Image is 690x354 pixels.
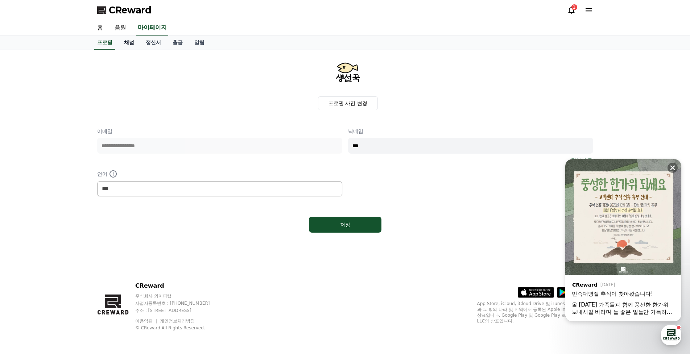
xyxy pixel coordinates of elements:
[571,157,593,164] a: 정보 수정
[135,293,224,299] p: 주식회사 와이피랩
[477,301,593,324] p: App Store, iCloud, iCloud Drive 및 iTunes Store는 미국과 그 밖의 나라 및 지역에서 등록된 Apple Inc.의 서비스 상표입니다. Goo...
[318,96,378,110] label: 프로필 사진 변경
[167,36,189,50] a: 출금
[97,128,342,135] p: 이메일
[94,36,115,50] a: 프로필
[109,4,152,16] span: CReward
[109,20,132,36] a: 음원
[135,300,224,306] p: 사업자등록번호 : [PHONE_NUMBER]
[309,217,381,233] button: 저장
[323,221,367,228] div: 저장
[23,241,27,246] span: 홈
[2,230,48,248] a: 홈
[571,4,577,10] div: 1
[189,36,210,50] a: 알림
[135,308,224,313] p: 주소 : [STREET_ADDRESS]
[97,170,342,178] p: 언어
[160,318,195,324] a: 개인정보처리방침
[135,318,158,324] a: 이용약관
[112,241,121,246] span: 설정
[140,36,167,50] a: 정산서
[331,56,365,91] img: profile_image
[94,230,139,248] a: 설정
[348,128,593,135] p: 닉네임
[66,241,75,247] span: 대화
[91,20,109,36] a: 홈
[118,36,140,50] a: 채널
[135,282,224,290] p: CReward
[97,4,152,16] a: CReward
[48,230,94,248] a: 대화
[135,325,224,331] p: © CReward All Rights Reserved.
[136,20,168,36] a: 마이페이지
[567,6,576,14] a: 1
